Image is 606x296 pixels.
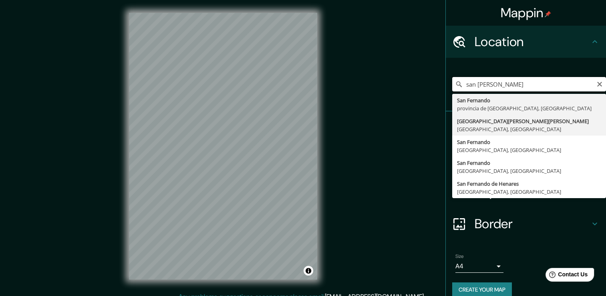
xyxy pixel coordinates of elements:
div: [GEOGRAPHIC_DATA], [GEOGRAPHIC_DATA] [457,167,601,175]
div: San Fernando [457,96,601,104]
h4: Layout [475,184,590,200]
div: [GEOGRAPHIC_DATA], [GEOGRAPHIC_DATA] [457,125,601,133]
h4: Mappin [501,5,552,21]
div: [GEOGRAPHIC_DATA][PERSON_NAME][PERSON_NAME] [457,117,601,125]
input: Pick your city or area [452,77,606,91]
div: Layout [446,176,606,208]
div: [GEOGRAPHIC_DATA], [GEOGRAPHIC_DATA] [457,188,601,196]
h4: Border [475,216,590,232]
canvas: Map [129,13,317,280]
div: Pins [446,112,606,144]
div: Style [446,144,606,176]
h4: Location [475,34,590,50]
div: [GEOGRAPHIC_DATA], [GEOGRAPHIC_DATA] [457,146,601,154]
label: Size [455,253,464,260]
div: Location [446,26,606,58]
button: Toggle attribution [304,266,313,276]
div: San Fernando de Henares [457,180,601,188]
img: pin-icon.png [545,11,551,17]
button: Clear [596,80,603,87]
div: Border [446,208,606,240]
div: A4 [455,260,503,273]
div: San Fernando [457,138,601,146]
div: provincia de [GEOGRAPHIC_DATA], [GEOGRAPHIC_DATA] [457,104,601,112]
iframe: Help widget launcher [535,265,597,287]
div: San Fernando [457,159,601,167]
